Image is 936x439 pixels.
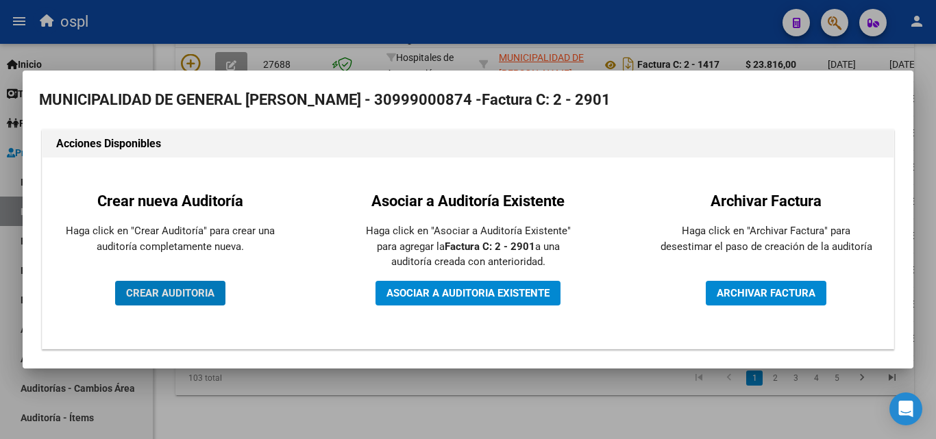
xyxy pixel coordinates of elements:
h2: Asociar a Auditoría Existente [362,190,574,212]
p: Haga click en "Asociar a Auditoría Existente" para agregar la a una auditoría creada con anterior... [362,223,574,270]
h1: Acciones Disponibles [56,136,880,152]
p: Haga click en "Crear Auditoría" para crear una auditoría completamente nueva. [64,223,276,254]
button: CREAR AUDITORIA [115,281,225,305]
div: Open Intercom Messenger [889,392,922,425]
h2: Crear nueva Auditoría [64,190,276,212]
p: Haga click en "Archivar Factura" para desestimar el paso de creación de la auditoría [660,223,872,254]
button: ARCHIVAR FACTURA [706,281,826,305]
h2: MUNICIPALIDAD DE GENERAL [PERSON_NAME] - 30999000874 - [39,87,897,113]
strong: Factura C: 2 - 2901 [482,91,611,108]
h2: Archivar Factura [660,190,872,212]
button: ASOCIAR A AUDITORIA EXISTENTE [375,281,561,305]
span: CREAR AUDITORIA [126,287,214,299]
span: ARCHIVAR FACTURA [717,287,815,299]
span: ASOCIAR A AUDITORIA EXISTENTE [386,287,550,299]
strong: Factura C: 2 - 2901 [445,240,535,253]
